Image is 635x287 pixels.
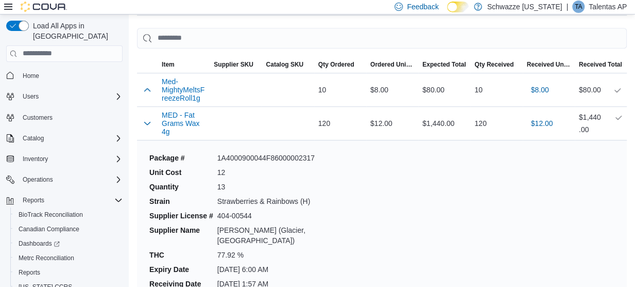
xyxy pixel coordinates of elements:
dt: Unit Cost [149,167,213,178]
a: Home [19,70,43,82]
span: Inventory [23,155,48,163]
button: Received Total [575,56,627,73]
div: $12.00 [366,113,418,134]
div: 10 [314,79,366,100]
div: 120 [314,113,366,134]
span: Expected Total [422,60,466,69]
span: Operations [19,173,123,186]
div: 120 [470,113,522,134]
button: Qty Received [470,56,522,73]
p: Schwazze [US_STATE] [487,1,562,13]
div: $8.00 [366,79,418,100]
dd: 404-00544 [217,211,347,221]
a: BioTrack Reconciliation [14,209,87,221]
button: Med-MightyMeltsFreezeRoll1g [162,77,205,102]
span: Canadian Compliance [14,223,123,235]
span: Catalog [19,132,123,145]
button: Metrc Reconciliation [10,251,127,265]
span: Reports [14,266,123,279]
div: $80.00 [418,79,470,100]
p: Talentas AP [589,1,627,13]
button: Inventory [2,152,127,166]
button: Received Unit Cost [523,56,575,73]
span: $12.00 [531,118,553,129]
a: Dashboards [14,237,64,250]
button: $8.00 [527,79,553,100]
a: Canadian Compliance [14,223,83,235]
span: Metrc Reconciliation [14,252,123,264]
dd: 13 [217,182,347,192]
span: BioTrack Reconciliation [14,209,123,221]
button: Home [2,68,127,83]
button: Reports [2,193,127,208]
dd: [DATE] 6:00 AM [217,264,347,275]
button: Expected Total [418,56,470,73]
span: Received Total [579,60,622,69]
button: Canadian Compliance [10,222,127,236]
span: Dashboards [14,237,123,250]
span: Load All Apps in [GEOGRAPHIC_DATA] [29,21,123,41]
dt: Quantity [149,182,213,192]
button: BioTrack Reconciliation [10,208,127,222]
button: $12.00 [527,113,557,134]
span: Qty Received [474,60,513,69]
div: $1,440.00 [418,113,470,134]
button: Item [158,56,210,73]
button: Reports [19,194,48,206]
span: Home [19,69,123,82]
button: Inventory [19,153,52,165]
dt: THC [149,250,213,260]
span: Metrc Reconciliation [19,254,74,262]
span: Canadian Compliance [19,225,79,233]
div: Talentas AP [572,1,585,13]
span: Users [19,90,123,103]
dd: [PERSON_NAME] (Glacier, [GEOGRAPHIC_DATA]) [217,225,347,246]
span: Users [23,92,39,101]
button: Ordered Unit Cost [366,56,418,73]
button: Customers [2,110,127,125]
p: | [566,1,568,13]
span: Item [162,60,175,69]
span: Catalog SKU [266,60,303,69]
a: Customers [19,111,57,124]
input: Dark Mode [447,2,469,12]
div: $80.00 [579,84,623,96]
dd: 77.92 % [217,250,347,260]
span: Supplier SKU [214,60,253,69]
span: Feedback [407,2,438,12]
button: Users [19,90,43,103]
span: Qty Ordered [318,60,354,69]
button: Users [2,89,127,104]
span: Inventory [19,153,123,165]
dt: Supplier Name [149,225,213,235]
span: Reports [23,196,44,204]
span: Operations [23,176,53,184]
span: Dark Mode [447,12,448,13]
span: TA [575,1,582,13]
span: Reports [19,194,123,206]
span: Reports [19,268,40,277]
dt: Package # [149,153,213,163]
div: $1,440.00 [579,111,623,136]
button: Supplier SKU [210,56,262,73]
button: Catalog [2,131,127,146]
span: Customers [19,111,123,124]
span: Dashboards [19,240,60,248]
span: Received Unit Cost [527,60,571,69]
button: Reports [10,265,127,280]
button: Catalog [19,132,48,145]
dd: 1A4000900044F86000002317 [217,153,347,163]
span: Ordered Unit Cost [370,60,414,69]
button: MED - Fat Grams Wax 4g [162,111,205,136]
span: $8.00 [531,85,549,95]
a: Reports [14,266,44,279]
a: Metrc Reconciliation [14,252,78,264]
a: Dashboards [10,236,127,251]
button: Qty Ordered [314,56,366,73]
button: Catalog SKU [262,56,314,73]
dd: Strawberries & Rainbows (H) [217,196,347,206]
dt: Strain [149,196,213,206]
dt: Supplier License # [149,211,213,221]
dd: 12 [217,167,347,178]
span: Customers [23,114,53,122]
